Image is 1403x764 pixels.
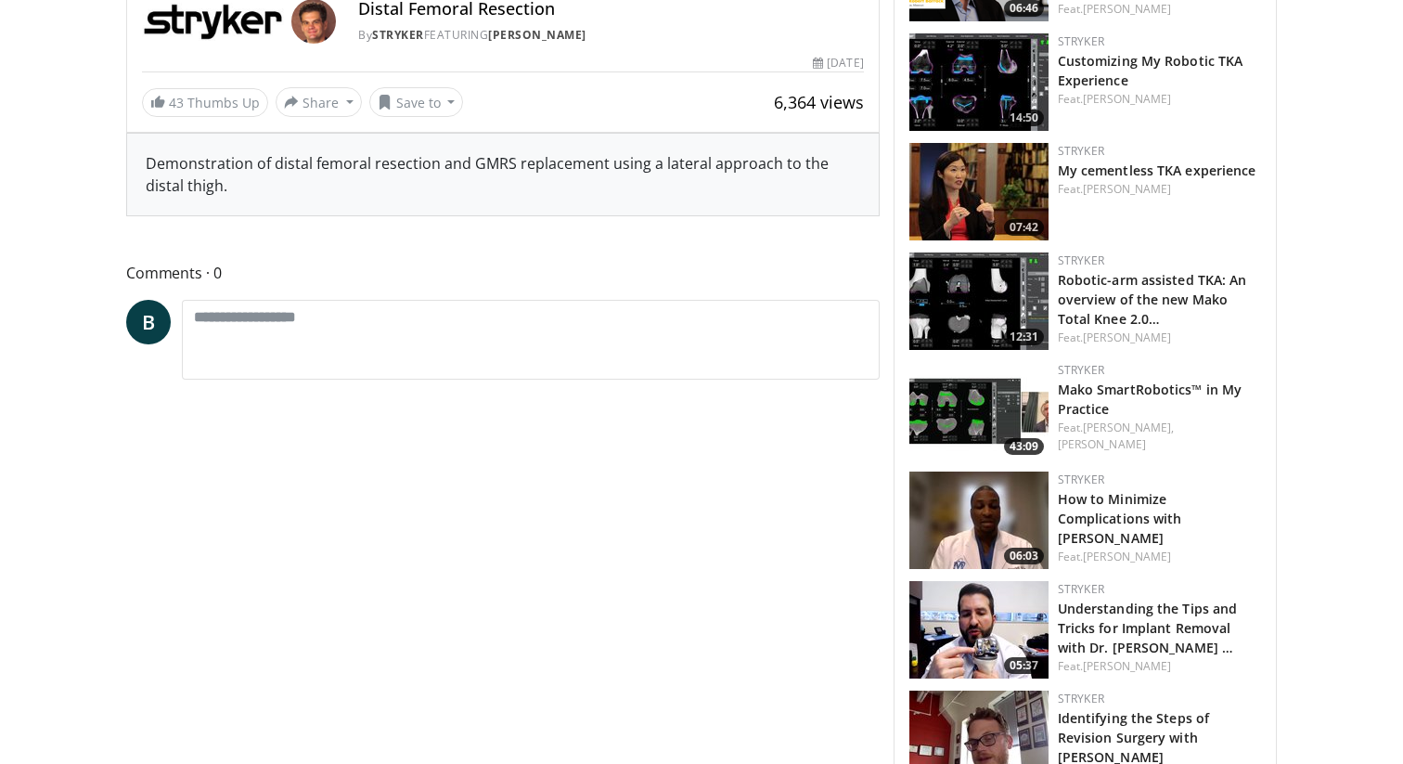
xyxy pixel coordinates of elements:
a: [PERSON_NAME] [1083,549,1171,564]
div: Feat. [1058,1,1261,18]
a: Stryker [372,27,424,43]
span: 05:37 [1004,657,1044,674]
a: 43:09 [909,362,1049,460]
span: 07:42 [1004,219,1044,236]
span: Comments 0 [126,261,880,285]
span: 12:31 [1004,329,1044,345]
a: Stryker [1058,362,1104,378]
span: 6,364 views [774,91,864,113]
span: 43 [169,94,184,111]
img: 116fc574-f9c4-410c-9911-a120db7177f9.150x105_q85_crop-smart_upscale.jpg [909,472,1049,569]
img: 26055920-f7a6-407f-820a-2bd18e419f3d.150x105_q85_crop-smart_upscale.jpg [909,33,1049,131]
div: Feat. [1058,420,1261,453]
div: Demonstration of distal femoral resection and GMRS replacement using a lateral approach to the di... [127,134,879,215]
a: Stryker [1058,581,1104,597]
img: 3ed3d49b-c22b-49e8-bd74-1d9565e20b04.150x105_q85_crop-smart_upscale.jpg [909,253,1049,350]
img: 4b492601-1f86-4970-ad60-0382e120d266.150x105_q85_crop-smart_upscale.jpg [909,143,1049,240]
span: 14:50 [1004,110,1044,126]
a: Stryker [1058,33,1104,49]
div: [DATE] [813,55,863,71]
img: 6447fcf3-292f-4e91-9cb4-69224776b4c9.150x105_q85_crop-smart_upscale.jpg [909,362,1049,460]
a: [PERSON_NAME] [488,27,586,43]
a: 43 Thumbs Up [142,88,268,117]
a: [PERSON_NAME] [1083,91,1171,107]
a: Stryker [1058,472,1104,487]
a: Mako SmartRobotics™ in My Practice [1058,381,1242,418]
a: How to Minimize Complications with [PERSON_NAME] [1058,490,1182,547]
a: 12:31 [909,253,1049,350]
img: 9c212a26-a976-40be-80ea-6a69088abad5.150x105_q85_crop-smart_upscale.jpg [909,581,1049,679]
button: Share [276,87,362,117]
a: [PERSON_NAME], [1083,420,1174,435]
a: [PERSON_NAME] [1083,658,1171,674]
div: Feat. [1058,658,1261,675]
a: 06:03 [909,472,1049,569]
a: [PERSON_NAME] [1083,330,1171,345]
button: Save to [369,87,464,117]
a: 14:50 [909,33,1049,131]
a: 05:37 [909,581,1049,679]
a: [PERSON_NAME] [1083,1,1171,17]
a: Customizing My Robotic TKA Experience [1058,52,1243,89]
a: Stryker [1058,691,1104,706]
a: My cementless TKA experience [1058,162,1256,179]
a: Understanding the Tips and Tricks for Implant Removal with Dr. [PERSON_NAME] … [1058,600,1238,656]
span: 06:03 [1004,548,1044,564]
div: Feat. [1058,91,1261,108]
a: Stryker [1058,253,1104,268]
a: 07:42 [909,143,1049,240]
a: B [126,300,171,344]
div: Feat. [1058,549,1261,565]
a: Robotic-arm assisted TKA: An overview of the new Mako Total Knee 2.0… [1058,271,1247,328]
a: [PERSON_NAME] [1058,436,1146,452]
div: Feat. [1058,181,1261,198]
div: By FEATURING [358,27,863,44]
div: Feat. [1058,330,1261,346]
a: Stryker [1058,143,1104,159]
a: [PERSON_NAME] [1083,181,1171,197]
span: 43:09 [1004,438,1044,455]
